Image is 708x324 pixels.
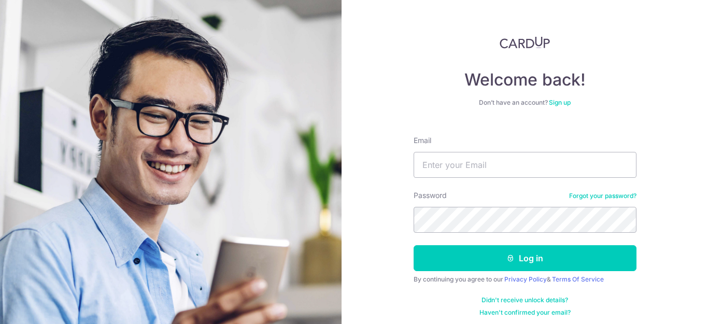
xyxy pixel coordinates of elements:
div: By continuing you agree to our & [414,275,636,284]
a: Sign up [549,98,571,106]
label: Email [414,135,431,146]
input: Enter your Email [414,152,636,178]
a: Terms Of Service [552,275,604,283]
a: Privacy Policy [504,275,547,283]
button: Log in [414,245,636,271]
label: Password [414,190,447,201]
a: Haven't confirmed your email? [479,308,571,317]
img: CardUp Logo [500,36,550,49]
a: Forgot your password? [569,192,636,200]
div: Don’t have an account? [414,98,636,107]
a: Didn't receive unlock details? [482,296,568,304]
h4: Welcome back! [414,69,636,90]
